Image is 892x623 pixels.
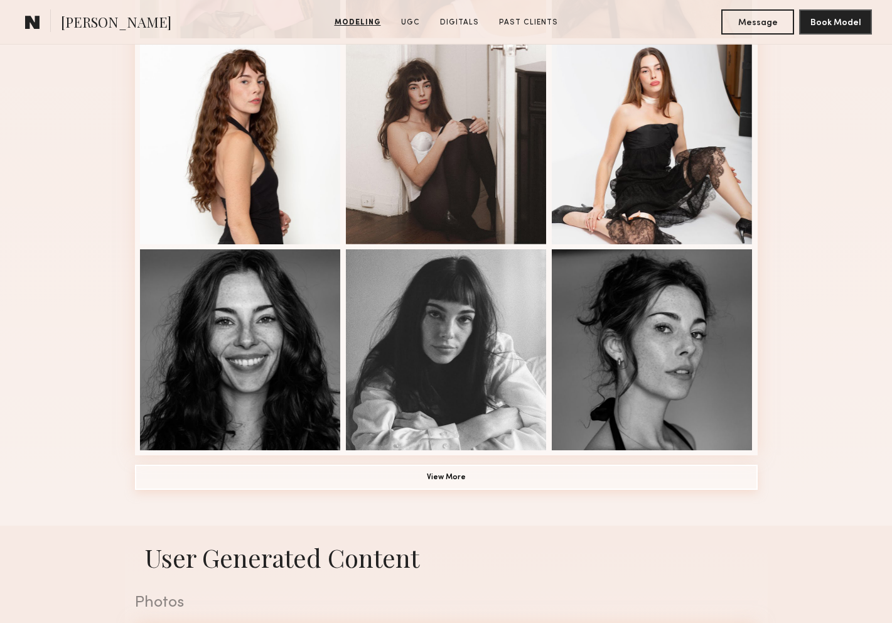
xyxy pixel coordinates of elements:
[330,17,386,28] a: Modeling
[494,17,563,28] a: Past Clients
[135,595,758,611] div: Photos
[799,9,872,35] button: Book Model
[721,9,794,35] button: Message
[61,13,171,35] span: [PERSON_NAME]
[135,465,758,490] button: View More
[125,541,768,574] h1: User Generated Content
[435,17,484,28] a: Digitals
[799,16,872,27] a: Book Model
[396,17,425,28] a: UGC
